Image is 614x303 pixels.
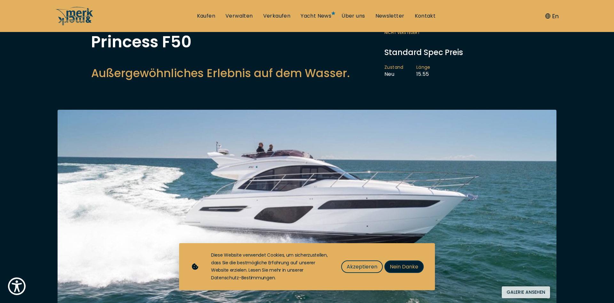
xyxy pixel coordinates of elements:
h1: Princess F50 [91,34,350,50]
button: En [545,12,559,20]
span: Nein Danke [390,263,418,271]
li: 15.55 [416,64,443,78]
button: Galerie ansehen [502,286,550,298]
a: Newsletter [375,12,405,20]
button: Show Accessibility Preferences [6,276,27,297]
button: Akzeptieren [341,260,383,273]
a: Verkaufen [263,12,291,20]
li: Neu [384,64,416,78]
a: Datenschutz-Bestimmungen [211,275,275,281]
span: Standard Spec Preis [384,47,463,58]
a: Kontakt [415,12,436,20]
a: Kaufen [197,12,215,20]
span: Nicht versteuert [384,30,523,36]
a: Über uns [342,12,365,20]
a: Verwalten [225,12,253,20]
a: Yacht News [301,12,331,20]
button: Nein Danke [384,260,424,273]
span: Länge [416,64,430,71]
span: Zustand [384,64,404,71]
span: Akzeptieren [347,263,377,271]
div: Diese Website verwendet Cookies, um sicherzustellen, dass Sie die bestmögliche Erfahrung auf unse... [211,251,328,282]
h2: Außergewöhnliches Erlebnis auf dem Wasser. [91,65,350,81]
